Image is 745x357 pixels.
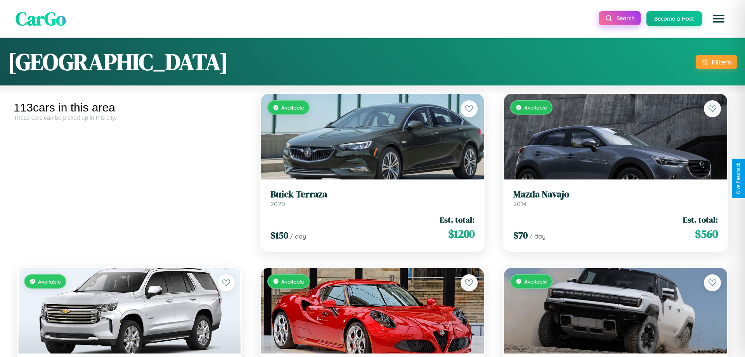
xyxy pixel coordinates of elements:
button: Open menu [708,8,729,30]
span: / day [529,232,546,240]
div: These cars can be picked up in this city. [14,114,245,121]
span: Available [524,278,547,285]
a: Buick Terraza2020 [270,189,475,208]
span: Available [524,104,547,111]
span: $ 150 [270,229,288,242]
div: Filters [712,58,731,66]
span: 2020 [270,200,285,208]
span: $ 560 [695,226,718,242]
span: Est. total: [440,214,475,225]
span: Available [38,278,61,285]
span: CarGo [16,6,66,31]
button: Become a Host [646,11,702,26]
h1: [GEOGRAPHIC_DATA] [8,46,228,78]
span: / day [290,232,306,240]
button: Search [599,11,641,25]
h3: Mazda Navajo [513,189,718,200]
div: 113 cars in this area [14,101,245,114]
span: Available [281,278,304,285]
h3: Buick Terraza [270,189,475,200]
span: Est. total: [683,214,718,225]
span: Available [281,104,304,111]
span: $ 1200 [448,226,475,242]
button: Filters [696,55,737,69]
span: $ 70 [513,229,528,242]
span: 2014 [513,200,527,208]
span: Search [617,15,634,22]
div: Give Feedback [736,163,741,194]
a: Mazda Navajo2014 [513,189,718,208]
